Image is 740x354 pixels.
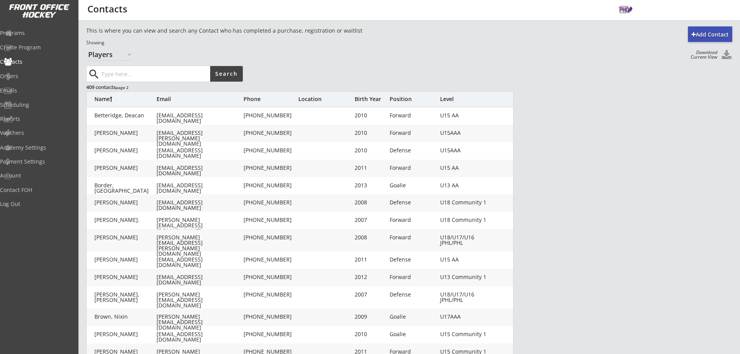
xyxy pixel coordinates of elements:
div: [PHONE_NUMBER] [244,314,298,319]
div: [PERSON_NAME] [94,257,157,262]
div: U18/U17/U16 JPHL/PHL [440,235,487,246]
div: U15 AA [440,113,487,118]
div: [PHONE_NUMBER] [244,165,298,171]
div: [PHONE_NUMBER] [244,183,298,188]
div: [PERSON_NAME] [94,200,157,205]
div: U13 AA [440,183,487,188]
div: Name [94,96,157,102]
div: [PHONE_NUMBER] [244,113,298,118]
div: Forward [390,217,436,223]
div: U15 AA [440,257,487,262]
div: U15 Community 1 [440,331,487,337]
div: U15AAA [440,130,487,136]
div: U15 AA [440,165,487,171]
div: [PHONE_NUMBER] [244,292,298,297]
div: [EMAIL_ADDRESS][DOMAIN_NAME] [157,148,242,159]
div: 2011 [355,165,386,171]
font: page 2 [116,85,129,90]
div: [PHONE_NUMBER] [244,257,298,262]
div: U18 Community 1 [440,200,487,205]
div: Defense [390,200,436,205]
div: Border, [GEOGRAPHIC_DATA] [94,183,157,194]
div: [PHONE_NUMBER] [244,130,298,136]
div: U15AAA [440,148,487,153]
div: 2012 [355,274,386,280]
div: Betteridge, Deacan [94,113,157,118]
button: search [87,68,100,80]
div: Location [298,96,353,102]
div: Email [157,96,242,102]
div: 2011 [355,257,386,262]
div: [EMAIL_ADDRESS][DOMAIN_NAME] [157,274,242,285]
div: [PERSON_NAME], [PERSON_NAME] [94,292,157,303]
div: U17AAA [440,314,487,319]
div: Level [440,96,487,102]
div: [PHONE_NUMBER] [244,148,298,153]
div: U13 Community 1 [440,274,487,280]
div: Forward [390,113,436,118]
div: 409 contacts [86,84,242,91]
div: Forward [390,274,436,280]
div: 2010 [355,113,386,118]
div: 2013 [355,183,386,188]
div: [EMAIL_ADDRESS][DOMAIN_NAME] [157,165,242,176]
div: 2010 [355,331,386,337]
div: [EMAIL_ADDRESS][DOMAIN_NAME] [157,183,242,194]
div: Forward [390,130,436,136]
div: Defense [390,148,436,153]
button: Click to download all Contacts. Your browser settings may try to block it, check your security se... [721,50,732,61]
div: [PERSON_NAME] [94,274,157,280]
div: [PHONE_NUMBER] [244,331,298,337]
div: [EMAIL_ADDRESS][DOMAIN_NAME] [157,331,242,342]
div: [PERSON_NAME] [94,148,157,153]
div: [PERSON_NAME] [94,331,157,337]
div: 2007 [355,292,386,297]
div: [PHONE_NUMBER] [244,200,298,205]
div: Brown, Nixin [94,314,157,319]
input: Type here... [100,66,210,82]
div: [EMAIL_ADDRESS][DOMAIN_NAME] [157,113,242,124]
div: Forward [390,235,436,240]
div: [EMAIL_ADDRESS][DOMAIN_NAME] [157,257,242,268]
div: Position [390,96,436,102]
div: [PERSON_NAME]. [94,217,157,223]
div: Goalie [390,331,436,337]
div: 2008 [355,235,386,240]
div: [PERSON_NAME][EMAIL_ADDRESS][PERSON_NAME][DOMAIN_NAME] [157,235,242,256]
div: Showing [86,40,413,46]
div: Phone [244,96,298,102]
div: U18/U17/U16 JPHL/PHL [440,292,487,303]
div: U18 Community 1 [440,217,487,223]
div: [PERSON_NAME] [94,235,157,240]
div: Forward [390,165,436,171]
div: [PERSON_NAME] [94,165,157,171]
div: [PERSON_NAME][EMAIL_ADDRESS][DOMAIN_NAME] [157,314,242,330]
div: 2009 [355,314,386,319]
div: Birth Year [355,96,386,102]
div: [PHONE_NUMBER] [244,274,298,280]
button: Search [210,66,243,82]
div: Add Contact [688,31,732,38]
div: 2008 [355,200,386,205]
div: [EMAIL_ADDRESS][PERSON_NAME][DOMAIN_NAME] [157,130,242,146]
div: Goalie [390,314,436,319]
div: [PHONE_NUMBER] [244,217,298,223]
div: [PERSON_NAME] [94,130,157,136]
div: This is where you can view and search any Contact who has completed a purchase, registration or w... [86,27,413,35]
div: [PERSON_NAME][EMAIL_ADDRESS][DOMAIN_NAME] [157,292,242,308]
div: 2007 [355,217,386,223]
div: Goalie [390,183,436,188]
div: [PERSON_NAME][EMAIL_ADDRESS][DOMAIN_NAME] [157,217,242,234]
div: Download Current View [687,50,717,59]
div: 2010 [355,130,386,136]
div: Defense [390,257,436,262]
div: Defense [390,292,436,297]
div: 2010 [355,148,386,153]
div: [EMAIL_ADDRESS][DOMAIN_NAME] [157,200,242,211]
div: [PHONE_NUMBER] [244,235,298,240]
